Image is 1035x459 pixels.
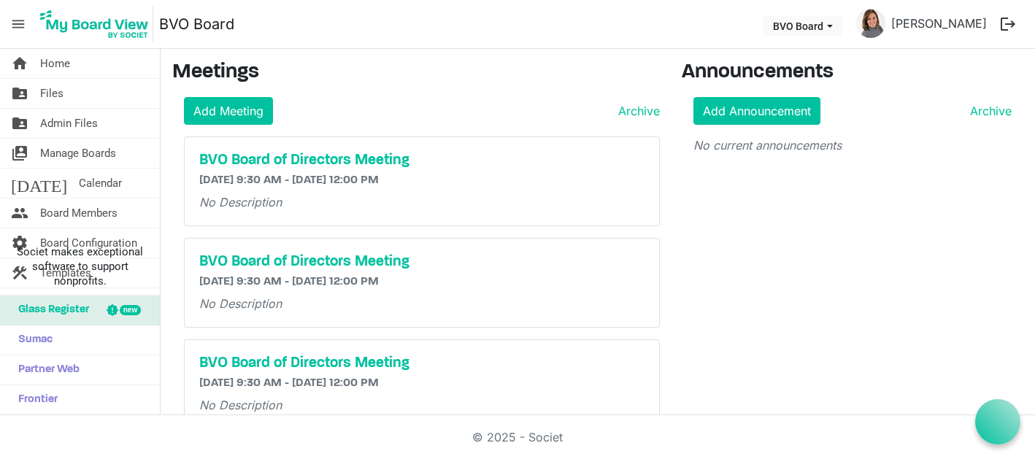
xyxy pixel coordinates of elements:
[11,385,58,414] span: Frontier
[159,9,234,39] a: BVO Board
[11,79,28,108] span: folder_shared
[11,109,28,138] span: folder_shared
[199,193,645,211] p: No Description
[40,139,116,168] span: Manage Boards
[885,9,993,38] a: [PERSON_NAME]
[763,15,842,36] button: BVO Board dropdownbutton
[11,49,28,78] span: home
[11,355,80,385] span: Partner Web
[199,275,645,289] h6: [DATE] 9:30 AM - [DATE] 12:00 PM
[120,305,141,315] div: new
[693,97,820,125] a: Add Announcement
[40,228,137,258] span: Board Configuration
[199,152,645,169] a: BVO Board of Directors Meeting
[11,139,28,168] span: switch_account
[40,79,64,108] span: Files
[11,296,89,325] span: Glass Register
[11,169,67,198] span: [DATE]
[993,9,1023,39] button: logout
[199,174,645,188] h6: [DATE] 9:30 AM - [DATE] 12:00 PM
[682,61,1023,85] h3: Announcements
[199,295,645,312] p: No Description
[40,198,118,228] span: Board Members
[7,244,153,288] span: Societ makes exceptional software to support nonprofits.
[11,325,53,355] span: Sumac
[11,228,28,258] span: settings
[40,109,98,138] span: Admin Files
[36,6,159,42] a: My Board View Logo
[856,9,885,38] img: MnC5V0f8bXlevx3ztyDwGpUB7uCjngHDRxSkcSC0fSnSlpV2VjP-Il6Yf9OZy13_Vasq3byDuyXCHgM4Kz_e5g_thumb.png
[199,377,645,390] h6: [DATE] 9:30 AM - [DATE] 12:00 PM
[612,102,660,120] a: Archive
[36,6,153,42] img: My Board View Logo
[172,61,660,85] h3: Meetings
[4,10,32,38] span: menu
[79,169,122,198] span: Calendar
[11,198,28,228] span: people
[472,430,563,444] a: © 2025 - Societ
[199,355,645,372] a: BVO Board of Directors Meeting
[184,97,273,125] a: Add Meeting
[693,136,1012,154] p: No current announcements
[199,396,645,414] p: No Description
[964,102,1012,120] a: Archive
[40,49,70,78] span: Home
[199,253,645,271] a: BVO Board of Directors Meeting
